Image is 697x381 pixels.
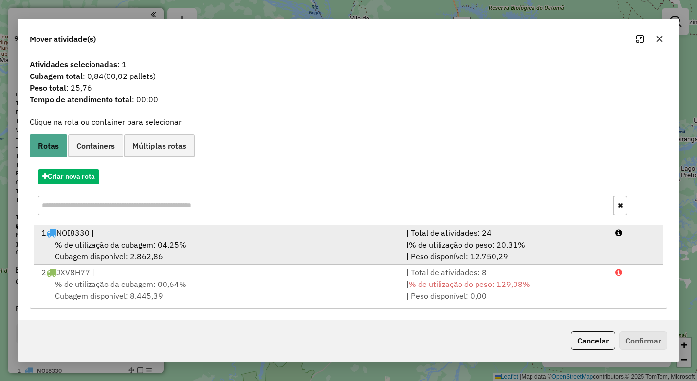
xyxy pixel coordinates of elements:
span: : 00:00 [24,94,673,105]
button: Maximize [632,31,648,47]
div: | | Peso disponível: 0,00 [401,278,609,302]
div: | Total de atividades: 24 [401,227,609,239]
strong: Cubagem total [30,71,83,81]
button: Criar nova rota [38,169,99,184]
div: 1 NOI8330 | [36,227,401,239]
div: 2 JXV8H77 | [36,267,401,278]
span: % de utilização da cubagem: 00,64% [55,279,186,289]
strong: Atividades selecionadas [30,59,117,69]
i: Porcentagens após mover as atividades: Cubagem: 4,28% Peso: 20,47% [615,229,622,237]
span: % de utilização do peso: 129,08% [409,279,530,289]
strong: Tempo de atendimento total [30,95,132,104]
div: | Total de atividades: 8 [401,267,609,278]
div: Cubagem disponível: 8.445,39 [36,278,401,302]
span: Múltiplas rotas [132,142,186,150]
span: : 0,84 [24,70,673,82]
span: % de utilização da cubagem: 04,25% [55,240,186,249]
label: Clique na rota ou container para selecionar [30,116,182,128]
span: (00,02 pallets) [104,71,156,81]
button: Cancelar [571,331,615,350]
span: : 25,76 [24,82,673,94]
span: Containers [76,142,115,150]
div: | | Peso disponível: 12.750,29 [401,239,609,262]
i: Porcentagens após mover as atividades: Cubagem: 0,65% Peso: 131,23% [615,268,622,276]
strong: Peso total [30,83,66,93]
span: Rotas [38,142,59,150]
span: Mover atividade(s) [30,33,96,45]
div: Cubagem disponível: 2.862,86 [36,239,401,262]
span: % de utilização do peso: 20,31% [409,240,525,249]
span: : 1 [24,58,673,70]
